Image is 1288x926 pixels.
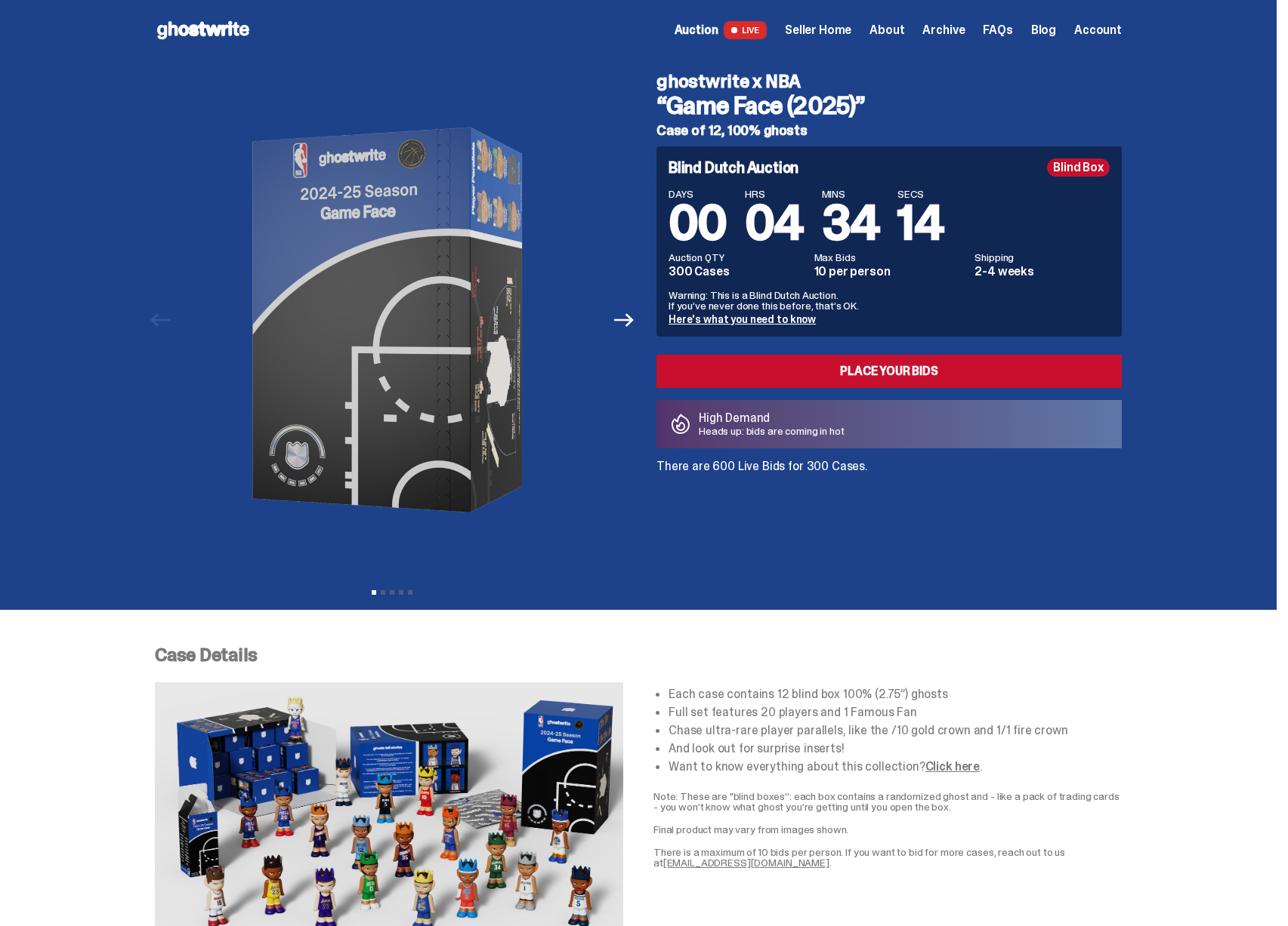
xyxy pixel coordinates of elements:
[822,189,880,199] span: MINS
[184,60,600,580] img: NBA-Hero-1.png
[869,24,904,36] a: About
[399,590,403,595] button: View slide 4
[669,312,816,326] a: Here's what you need to know
[669,706,1122,718] li: Full set features 20 players and 1 Famous Fan
[675,24,718,36] span: Auction
[656,72,1122,91] h4: ghostwrite x NBA
[656,94,1122,118] h3: “Game Face (2025)”
[745,189,804,199] span: HRS
[653,791,1122,812] p: Note: These are "blind boxes”: each box contains a randomized ghost and - like a pack of trading ...
[669,724,1122,737] li: Chase ultra-rare player parallels, like the /10 gold crown and 1/1 fire crown
[663,856,829,869] a: [EMAIL_ADDRESS][DOMAIN_NAME]
[669,761,1122,773] li: Want to know everything about this collection? .
[974,266,1110,278] dd: 2-4 weeks
[724,21,767,39] span: LIVE
[669,688,1122,700] li: Each case contains 12 blind box 100% (2.75”) ghosts
[925,758,980,774] a: Click here
[814,266,966,278] dd: 10 per person
[922,24,965,36] a: Archive
[897,189,944,199] span: SECS
[390,590,394,595] button: View slide 3
[669,192,727,254] span: 00
[656,355,1122,388] a: Place your Bids
[1031,24,1056,36] a: Blog
[669,290,1110,311] p: Warning: This is a Blind Dutch Auction. If you’ve never done this before, that’s OK.
[745,192,804,254] span: 04
[699,412,845,424] p: High Demand
[669,266,805,278] dd: 300 Cases
[656,124,1122,137] h5: Case of 12, 100% ghosts
[653,824,1122,835] p: Final product may vary from images shown.
[408,590,412,595] button: View slide 5
[1047,158,1110,177] div: Blind Box
[372,590,376,595] button: View slide 1
[155,646,1122,664] p: Case Details
[822,192,880,254] span: 34
[983,24,1012,36] a: FAQs
[656,460,1122,472] p: There are 600 Live Bids for 300 Cases.
[897,192,944,254] span: 14
[653,847,1122,868] p: There is a maximum of 10 bids per person. If you want to bid for more cases, reach out to us at .
[814,252,966,263] dt: Max Bids
[669,160,798,175] h4: Blind Dutch Auction
[381,590,385,595] button: View slide 2
[669,189,727,199] span: DAYS
[785,24,851,36] a: Seller Home
[1074,24,1122,36] a: Account
[974,252,1110,263] dt: Shipping
[669,743,1122,755] li: And look out for surprise inserts!
[607,303,641,337] button: Next
[699,426,845,436] p: Heads up: bids are coming in hot
[669,252,805,263] dt: Auction QTY
[675,21,767,39] a: Auction LIVE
